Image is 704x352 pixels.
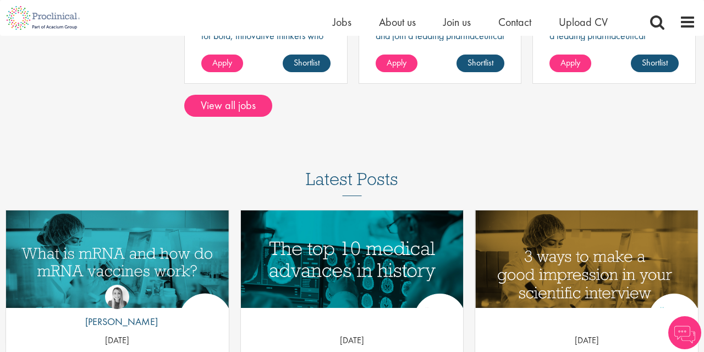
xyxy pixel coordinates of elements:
span: Apply [387,57,406,68]
p: [DATE] [241,334,464,347]
a: About us [379,15,416,29]
a: Apply [201,55,243,72]
a: Join us [443,15,471,29]
p: [PERSON_NAME] [77,315,158,329]
a: Shortlist [457,55,504,72]
img: Top 10 medical advances in history [241,210,464,326]
span: Apply [212,57,232,68]
a: Link to a post [475,210,698,308]
a: Apply [549,55,591,72]
a: Apply [376,55,417,72]
h3: Latest Posts [306,170,398,196]
span: Apply [560,57,580,68]
img: Chatbot [668,316,701,349]
img: What is mRNA and how do mRNA vaccines work [6,210,229,326]
a: View all jobs [184,95,272,117]
a: Link to a post [6,210,229,308]
img: Hannah Burke [105,285,129,309]
a: Link to a post [241,210,464,308]
p: [DATE] [475,334,698,347]
a: Upload CV [559,15,608,29]
a: Contact [498,15,531,29]
a: Hannah Burke [PERSON_NAME] [77,285,158,334]
img: 3 ways to make a good impression at a scientific interview [475,210,698,326]
p: [DATE] [6,334,229,347]
a: Shortlist [631,55,679,72]
a: Shortlist [283,55,331,72]
a: Jobs [333,15,351,29]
